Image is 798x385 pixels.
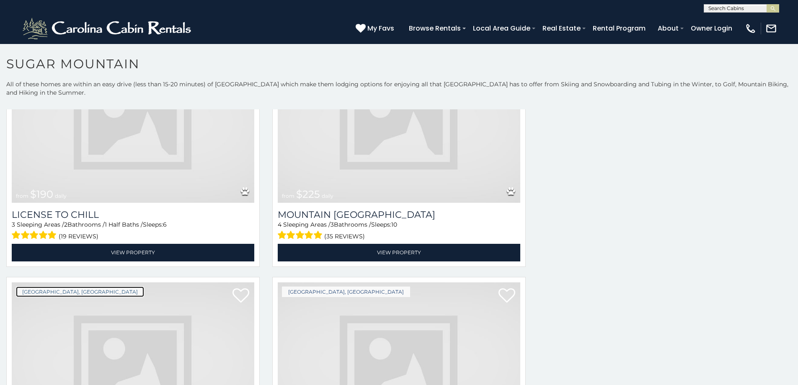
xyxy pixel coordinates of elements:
[16,287,144,297] a: [GEOGRAPHIC_DATA], [GEOGRAPHIC_DATA]
[278,221,281,228] span: 4
[12,220,254,242] div: Sleeping Areas / Bathrooms / Sleeps:
[278,41,520,203] a: from $225 daily
[498,287,515,305] a: Add to favorites
[16,193,28,199] span: from
[356,23,396,34] a: My Favs
[59,231,98,242] span: (19 reviews)
[12,221,15,228] span: 3
[589,21,650,36] a: Rental Program
[55,193,67,199] span: daily
[745,23,757,34] img: phone-regular-white.png
[282,287,410,297] a: [GEOGRAPHIC_DATA], [GEOGRAPHIC_DATA]
[653,21,683,36] a: About
[322,193,333,199] span: daily
[12,41,254,203] img: dummy-image.jpg
[278,209,520,220] h3: Mountain Skye Lodge
[765,23,777,34] img: mail-regular-white.png
[278,244,520,261] a: View Property
[12,209,254,220] a: License to Chill
[324,231,365,242] span: (35 reviews)
[469,21,535,36] a: Local Area Guide
[105,221,143,228] span: 1 Half Baths /
[538,21,585,36] a: Real Estate
[21,16,195,41] img: White-1-2.png
[331,221,334,228] span: 3
[278,41,520,203] img: dummy-image.jpg
[12,41,254,203] a: from $190 daily
[391,221,397,228] span: 10
[64,221,67,228] span: 2
[687,21,736,36] a: Owner Login
[232,287,249,305] a: Add to favorites
[278,220,520,242] div: Sleeping Areas / Bathrooms / Sleeps:
[163,221,167,228] span: 6
[367,23,394,34] span: My Favs
[296,188,320,200] span: $225
[278,209,520,220] a: Mountain [GEOGRAPHIC_DATA]
[12,244,254,261] a: View Property
[282,193,294,199] span: from
[405,21,465,36] a: Browse Rentals
[30,188,53,200] span: $190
